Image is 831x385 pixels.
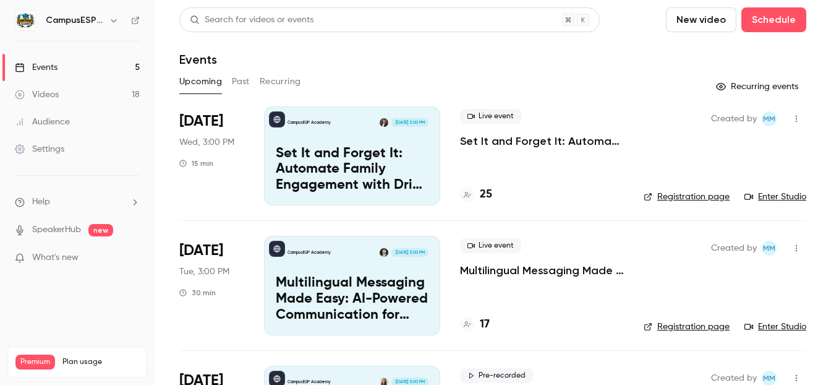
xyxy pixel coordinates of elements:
[179,52,217,67] h1: Events
[46,14,104,27] h6: CampusESP Academy
[763,241,775,256] span: MM
[190,14,313,27] div: Search for videos or events
[460,238,521,253] span: Live event
[232,72,250,92] button: Past
[460,186,492,203] a: 25
[480,186,492,203] h4: 25
[264,236,440,335] a: Multilingual Messaging Made Easy: AI-Powered Communication for Spanish-Speaking FamiliesCampusESP...
[179,111,223,131] span: [DATE]
[15,61,58,74] div: Events
[15,196,140,209] li: help-dropdown-opener
[32,223,81,236] a: SpeakerHub
[179,288,216,298] div: 30 min
[32,196,50,209] span: Help
[179,106,244,205] div: Oct 8 Wed, 3:00 PM (America/New York)
[125,253,140,264] iframe: Noticeable Trigger
[644,191,730,203] a: Registration page
[179,266,229,278] span: Tue, 3:00 PM
[744,191,806,203] a: Enter Studio
[179,241,223,261] span: [DATE]
[62,357,139,367] span: Plan usage
[666,7,736,32] button: New video
[763,111,775,126] span: MM
[460,134,624,149] a: Set It and Forget It: Automate Family Engagement with Drip Text Messages
[15,143,64,155] div: Settings
[710,77,806,97] button: Recurring events
[15,116,70,128] div: Audience
[762,111,777,126] span: Mairin Matthews
[460,263,624,278] a: Multilingual Messaging Made Easy: AI-Powered Communication for Spanish-Speaking Families
[179,136,234,149] span: Wed, 3:00 PM
[260,72,301,92] button: Recurring
[276,146,428,194] p: Set It and Forget It: Automate Family Engagement with Drip Text Messages
[460,368,533,383] span: Pre-recorded
[460,109,521,124] span: Live event
[15,11,35,30] img: CampusESP Academy
[380,118,388,127] img: Rebecca McCrory
[15,89,59,101] div: Videos
[480,316,490,333] h4: 17
[179,236,244,335] div: Oct 14 Tue, 3:00 PM (America/New York)
[179,158,213,168] div: 15 min
[711,241,757,256] span: Created by
[762,241,777,256] span: Mairin Matthews
[15,355,55,370] span: Premium
[264,106,440,205] a: Set It and Forget It: Automate Family Engagement with Drip Text MessagesCampusESP AcademyRebecca ...
[276,275,428,323] p: Multilingual Messaging Made Easy: AI-Powered Communication for Spanish-Speaking Families
[711,111,757,126] span: Created by
[179,72,222,92] button: Upcoming
[391,248,428,257] span: [DATE] 3:00 PM
[744,321,806,333] a: Enter Studio
[288,119,331,126] p: CampusESP Academy
[741,7,806,32] button: Schedule
[380,248,388,257] img: Albert Perera
[460,316,490,333] a: 17
[288,379,331,385] p: CampusESP Academy
[391,118,428,127] span: [DATE] 3:00 PM
[32,251,79,264] span: What's new
[88,224,113,236] span: new
[288,249,331,256] p: CampusESP Academy
[644,321,730,333] a: Registration page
